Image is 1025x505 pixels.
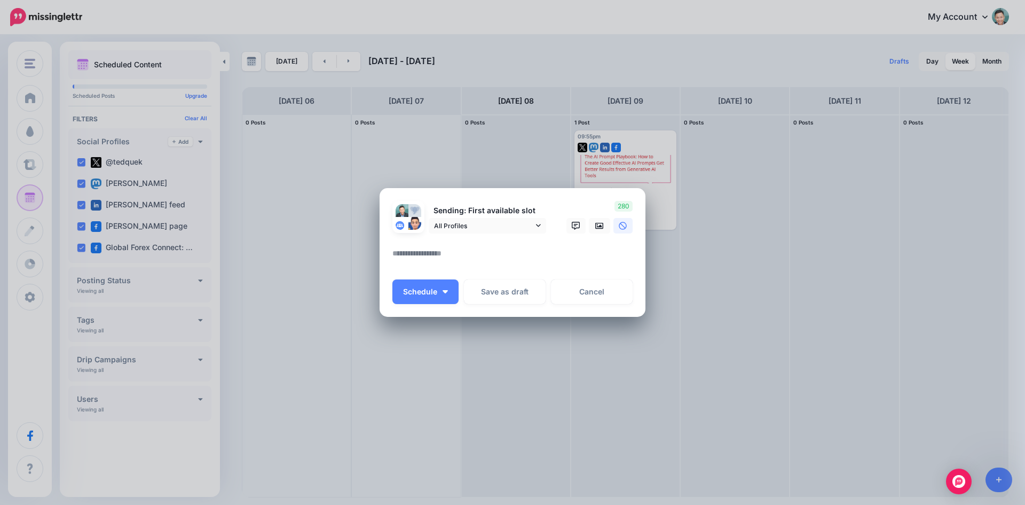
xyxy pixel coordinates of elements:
button: Schedule [392,279,459,304]
span: Schedule [403,288,437,296]
span: All Profiles [434,220,533,231]
span: 280 [614,201,633,212]
img: aDtjnaRy1nj-bsa130230.png [396,221,404,230]
img: 1666265019302-52401.png [396,204,408,217]
img: missing-74456.png [408,204,421,217]
img: 325483359_1575890619549875_4467608594379518088_n-bsa130228.jpg [408,217,421,230]
button: Save as draft [464,279,546,304]
img: arrow-down-white.png [443,290,448,293]
a: Cancel [551,279,633,304]
div: Open Intercom Messenger [946,469,972,494]
a: All Profiles [429,218,546,234]
p: Sending: First available slot [429,205,546,217]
